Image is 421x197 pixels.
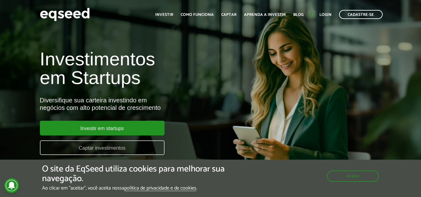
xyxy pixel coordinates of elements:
[42,164,244,184] h5: O site da EqSeed utiliza cookies para melhorar sua navegação.
[42,185,244,191] p: Ao clicar em "aceitar", você aceita nossa .
[40,140,165,155] a: Captar investimentos
[244,13,286,17] a: Aprenda a investir
[293,13,304,17] a: Blog
[339,10,383,19] a: Cadastre-se
[40,96,241,111] div: Diversifique sua carteira investindo em negócios com alto potencial de crescimento
[221,13,237,17] a: Captar
[124,186,196,191] a: política de privacidade e de cookies
[40,121,165,135] a: Investir em startups
[327,171,379,182] button: Aceitar
[155,13,173,17] a: Investir
[40,6,90,23] img: EqSeed
[181,13,214,17] a: Como funciona
[319,13,332,17] a: Login
[40,50,241,87] h1: Investimentos em Startups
